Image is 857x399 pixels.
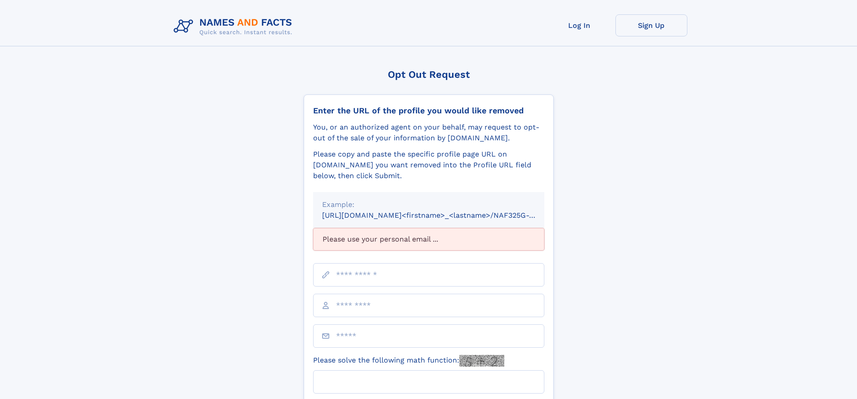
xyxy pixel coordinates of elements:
a: Log In [543,14,615,36]
div: You, or an authorized agent on your behalf, may request to opt-out of the sale of your informatio... [313,122,544,143]
div: Enter the URL of the profile you would like removed [313,106,544,116]
label: Please solve the following math function: [313,355,504,367]
div: Opt Out Request [304,69,554,80]
div: Example: [322,199,535,210]
img: Logo Names and Facts [170,14,300,39]
small: [URL][DOMAIN_NAME]<firstname>_<lastname>/NAF325G-xxxxxxxx [322,211,561,220]
a: Sign Up [615,14,687,36]
div: Please copy and paste the specific profile page URL on [DOMAIN_NAME] you want removed into the Pr... [313,149,544,181]
div: Please use your personal email ... [313,228,544,251]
